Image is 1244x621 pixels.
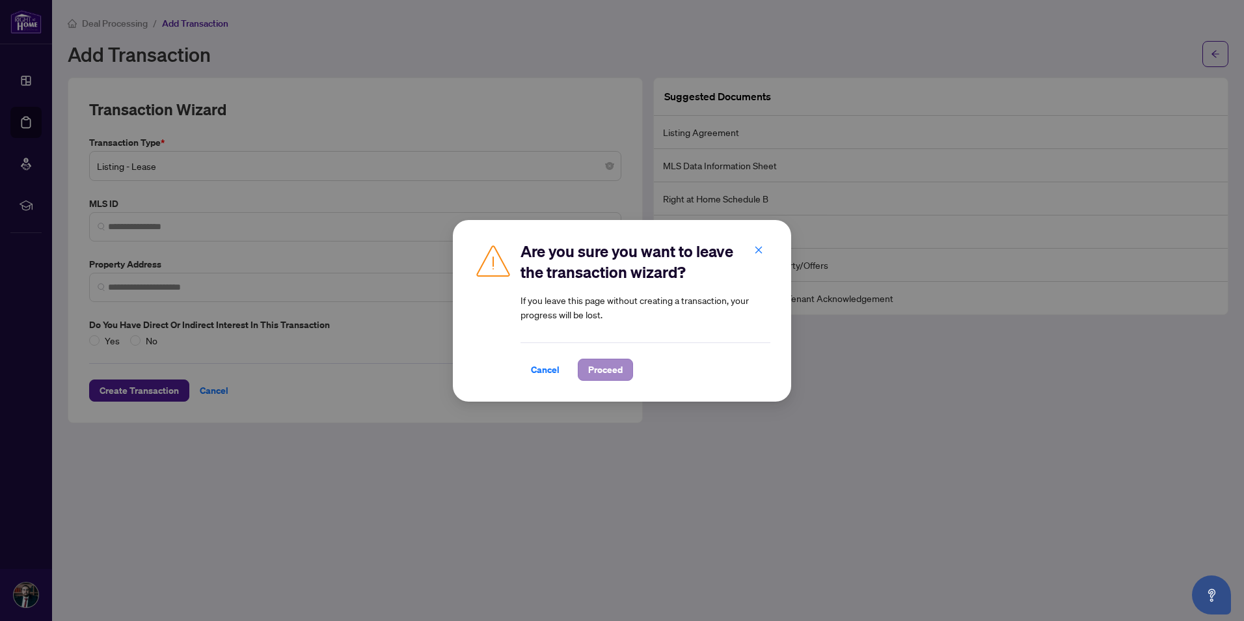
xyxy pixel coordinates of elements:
[578,359,633,381] button: Proceed
[521,359,570,381] button: Cancel
[754,245,763,255] span: close
[531,359,560,380] span: Cancel
[588,359,623,380] span: Proceed
[1192,575,1231,614] button: Open asap
[521,293,770,322] article: If you leave this page without creating a transaction, your progress will be lost.
[521,241,770,283] h2: Are you sure you want to leave the transaction wizard?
